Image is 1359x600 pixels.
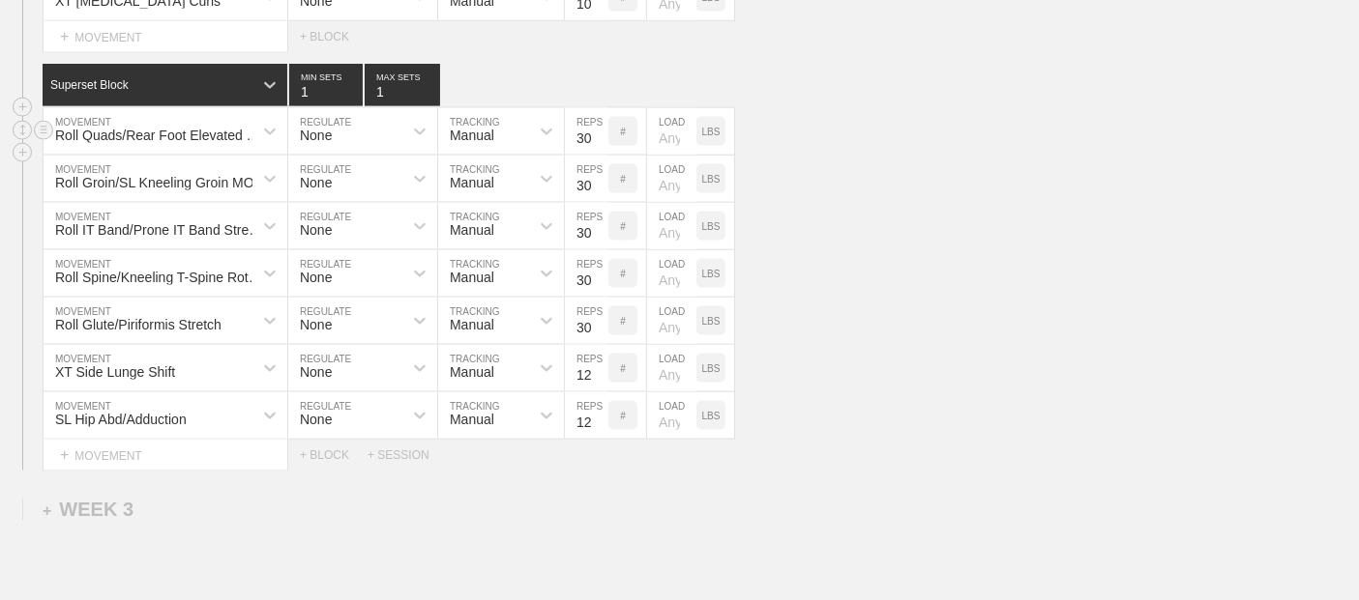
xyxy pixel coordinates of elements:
[620,127,626,137] p: #
[300,128,332,143] div: None
[300,412,332,427] div: None
[300,30,368,43] div: + BLOCK
[55,175,263,190] div: Roll Groin/SL Kneeling Groin MOB
[450,175,494,190] div: Manual
[300,175,332,190] div: None
[647,203,696,249] input: Any
[300,222,332,238] div: None
[647,108,696,155] input: Any
[620,316,626,327] p: #
[43,21,288,53] div: MOVEMENT
[450,364,494,380] div: Manual
[450,412,494,427] div: Manual
[450,317,494,332] div: Manual
[647,250,696,297] input: Any
[365,64,440,106] input: None
[55,270,265,285] div: Roll Spine/Kneeling T-Spine Rotation
[60,28,69,44] span: +
[647,298,696,344] input: Any
[702,221,721,232] p: LBS
[300,448,368,462] div: + BLOCK
[450,270,494,285] div: Manual
[620,363,626,374] p: #
[300,270,332,285] div: None
[50,78,129,92] div: Superset Block
[647,392,696,439] input: Any
[55,317,222,332] div: Roll Glute/Piriformis Stretch
[55,412,187,427] div: SL Hip Abd/Adduction
[702,127,721,137] p: LBS
[368,448,445,462] div: + SESSION
[450,128,494,143] div: Manual
[620,174,626,185] p: #
[60,446,69,463] span: +
[300,364,332,380] div: None
[647,156,696,202] input: Any
[702,174,721,185] p: LBS
[620,269,626,279] p: #
[300,317,332,332] div: None
[43,502,51,519] span: +
[1012,377,1359,600] iframe: Chat Widget
[43,499,133,521] div: WEEK 3
[702,363,721,374] p: LBS
[55,128,265,143] div: Roll Quads/Rear Foot Elevated Stretch
[55,222,265,238] div: Roll IT Band/Prone IT Band Stretch
[620,411,626,421] p: #
[702,316,721,327] p: LBS
[620,221,626,232] p: #
[702,269,721,279] p: LBS
[55,364,175,380] div: XT Side Lunge Shift
[702,411,721,421] p: LBS
[43,440,288,471] div: MOVEMENT
[450,222,494,238] div: Manual
[647,345,696,391] input: Any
